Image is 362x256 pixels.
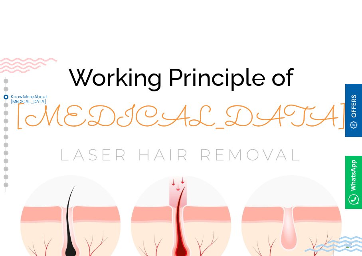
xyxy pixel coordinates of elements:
span: [MEDICAL_DATA] [15,99,348,141]
a: Know More About [MEDICAL_DATA] [4,95,8,99]
a: Whatsappicon [345,177,362,186]
img: bluewave [305,236,362,252]
img: offerBt [345,84,362,137]
img: Whatsappicon [345,156,362,209]
span: Know More About [MEDICAL_DATA] [11,94,51,104]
